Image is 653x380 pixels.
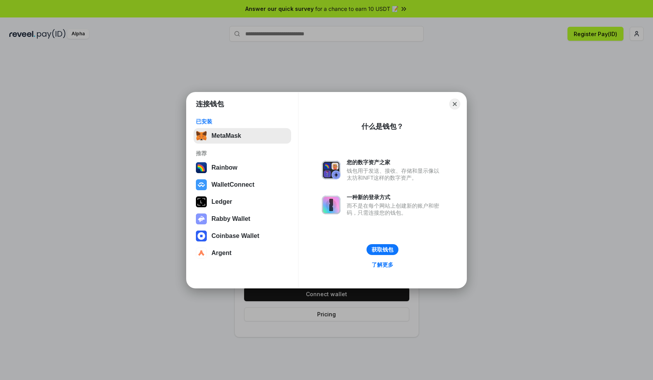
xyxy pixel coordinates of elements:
[347,202,443,216] div: 而不是在每个网站上创建新的账户和密码，只需连接您的钱包。
[196,231,207,241] img: svg+xml,%3Csvg%20width%3D%2228%22%20height%3D%2228%22%20viewBox%3D%220%200%2028%2028%22%20fill%3D...
[347,167,443,181] div: 钱包用于发送、接收、存储和显示像以太坊和NFT这样的数字资产。
[196,130,207,141] img: svg+xml,%3Csvg%20fill%3D%22none%22%20height%3D%2233%22%20viewBox%3D%220%200%2035%2033%22%20width%...
[196,118,289,125] div: 已安装
[372,261,393,268] div: 了解更多
[194,128,291,144] button: MetaMask
[322,161,340,179] img: svg+xml,%3Csvg%20xmlns%3D%22http%3A%2F%2Fwww.w3.org%2F2000%2Fsvg%22%20fill%3D%22none%22%20viewBox...
[194,160,291,175] button: Rainbow
[196,179,207,190] img: svg+xml,%3Csvg%20width%3D%2228%22%20height%3D%2228%22%20viewBox%3D%220%200%2028%2028%22%20fill%3D...
[194,228,291,244] button: Coinbase Wallet
[196,196,207,207] img: svg+xml,%3Csvg%20xmlns%3D%22http%3A%2F%2Fwww.w3.org%2F2000%2Fsvg%22%20width%3D%2228%22%20height%3...
[211,198,232,205] div: Ledger
[194,194,291,210] button: Ledger
[367,244,398,255] button: 获取钱包
[361,122,403,131] div: 什么是钱包？
[211,181,255,188] div: WalletConnect
[367,260,398,270] a: 了解更多
[196,99,224,109] h1: 连接钱包
[449,99,460,109] button: Close
[372,246,393,253] div: 获取钱包
[194,245,291,261] button: Argent
[322,196,340,214] img: svg+xml,%3Csvg%20xmlns%3D%22http%3A%2F%2Fwww.w3.org%2F2000%2Fsvg%22%20fill%3D%22none%22%20viewBox...
[211,215,250,222] div: Rabby Wallet
[211,164,237,171] div: Rainbow
[196,213,207,224] img: svg+xml,%3Csvg%20xmlns%3D%22http%3A%2F%2Fwww.w3.org%2F2000%2Fsvg%22%20fill%3D%22none%22%20viewBox...
[196,150,289,157] div: 推荐
[196,162,207,173] img: svg+xml,%3Csvg%20width%3D%22120%22%20height%3D%22120%22%20viewBox%3D%220%200%20120%20120%22%20fil...
[347,159,443,166] div: 您的数字资产之家
[347,194,443,201] div: 一种新的登录方式
[194,211,291,227] button: Rabby Wallet
[211,250,232,257] div: Argent
[211,132,241,139] div: MetaMask
[196,248,207,259] img: svg+xml,%3Csvg%20width%3D%2228%22%20height%3D%2228%22%20viewBox%3D%220%200%2028%2028%22%20fill%3D...
[211,233,259,239] div: Coinbase Wallet
[194,177,291,193] button: WalletConnect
